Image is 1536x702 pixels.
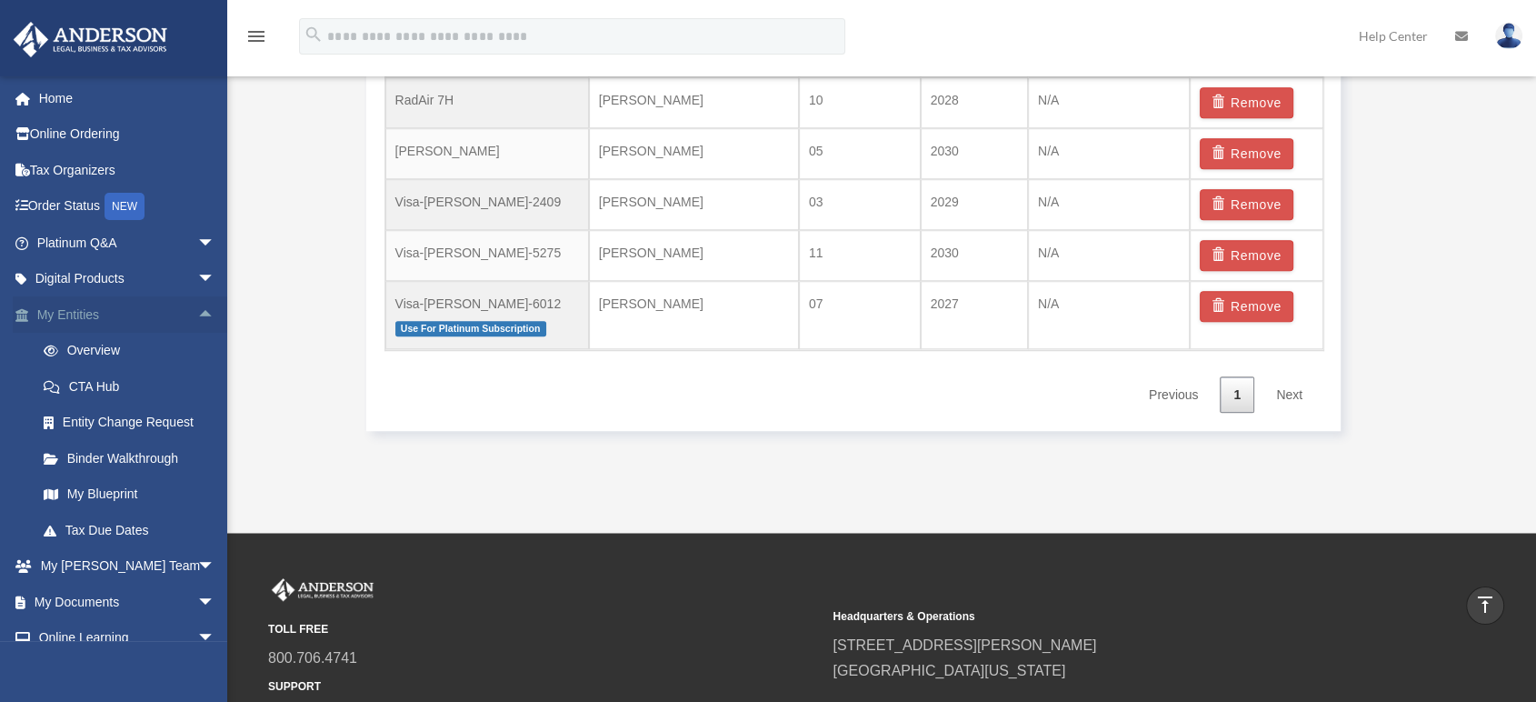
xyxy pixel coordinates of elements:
button: Remove [1200,240,1293,271]
span: arrow_drop_down [197,584,234,621]
img: User Pic [1495,23,1522,49]
a: Order StatusNEW [13,188,243,226]
a: Tax Organizers [13,152,243,188]
td: 05 [799,128,921,179]
td: N/A [1028,281,1190,349]
a: Binder Walkthrough [25,440,243,476]
a: Platinum Q&Aarrow_drop_down [13,225,243,261]
a: My Entitiesarrow_drop_up [13,296,243,333]
td: Visa-[PERSON_NAME]-5275 [385,230,589,281]
a: Next [1262,376,1316,414]
a: Online Ordering [13,116,243,153]
a: menu [245,32,267,47]
td: 2027 [921,281,1028,349]
button: Remove [1200,189,1293,220]
td: 2030 [921,230,1028,281]
a: 800.706.4741 [268,650,357,666]
a: My [PERSON_NAME] Teamarrow_drop_down [13,548,243,585]
button: Remove [1200,291,1293,322]
a: Entity Change Request [25,405,243,441]
td: 2030 [921,128,1028,179]
button: Remove [1200,138,1293,169]
a: Digital Productsarrow_drop_down [13,261,243,297]
td: N/A [1028,230,1190,281]
small: TOLL FREE [268,620,821,639]
td: Visa-[PERSON_NAME]-6012 [385,281,589,349]
td: [PERSON_NAME] [589,281,799,349]
a: Online Learningarrow_drop_down [13,620,243,657]
i: search [304,25,324,45]
a: My Blueprint [25,476,243,513]
span: Use For Platinum Subscription [395,321,546,336]
td: [PERSON_NAME] [589,128,799,179]
small: SUPPORT [268,677,821,697]
td: 07 [799,281,921,349]
span: arrow_drop_down [197,620,234,657]
td: [PERSON_NAME] [589,179,799,230]
td: N/A [1028,77,1190,128]
a: Tax Due Dates [25,512,243,548]
span: arrow_drop_down [197,548,234,586]
span: arrow_drop_down [197,225,234,262]
td: [PERSON_NAME] [385,128,589,179]
a: [STREET_ADDRESS][PERSON_NAME] [833,637,1097,653]
a: CTA Hub [25,368,243,405]
a: [GEOGRAPHIC_DATA][US_STATE] [833,663,1066,678]
a: Previous [1135,376,1212,414]
td: N/A [1028,128,1190,179]
td: 2029 [921,179,1028,230]
td: 10 [799,77,921,128]
img: Anderson Advisors Platinum Portal [8,22,173,57]
small: Headquarters & Operations [833,607,1386,627]
td: Visa-[PERSON_NAME]-2409 [385,179,589,230]
a: Home [13,80,243,116]
a: 1 [1220,376,1254,414]
td: 2028 [921,77,1028,128]
td: [PERSON_NAME] [589,230,799,281]
td: RadAir 7H [385,77,589,128]
td: [PERSON_NAME] [589,77,799,128]
td: 03 [799,179,921,230]
i: vertical_align_top [1474,594,1496,616]
div: NEW [105,193,145,220]
span: arrow_drop_up [197,296,234,334]
img: Anderson Advisors Platinum Portal [268,578,377,602]
i: menu [245,25,267,47]
span: arrow_drop_down [197,261,234,298]
td: 11 [799,230,921,281]
a: vertical_align_top [1466,587,1504,625]
a: Overview [25,333,243,369]
button: Remove [1200,87,1293,118]
a: My Documentsarrow_drop_down [13,584,243,620]
td: N/A [1028,179,1190,230]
